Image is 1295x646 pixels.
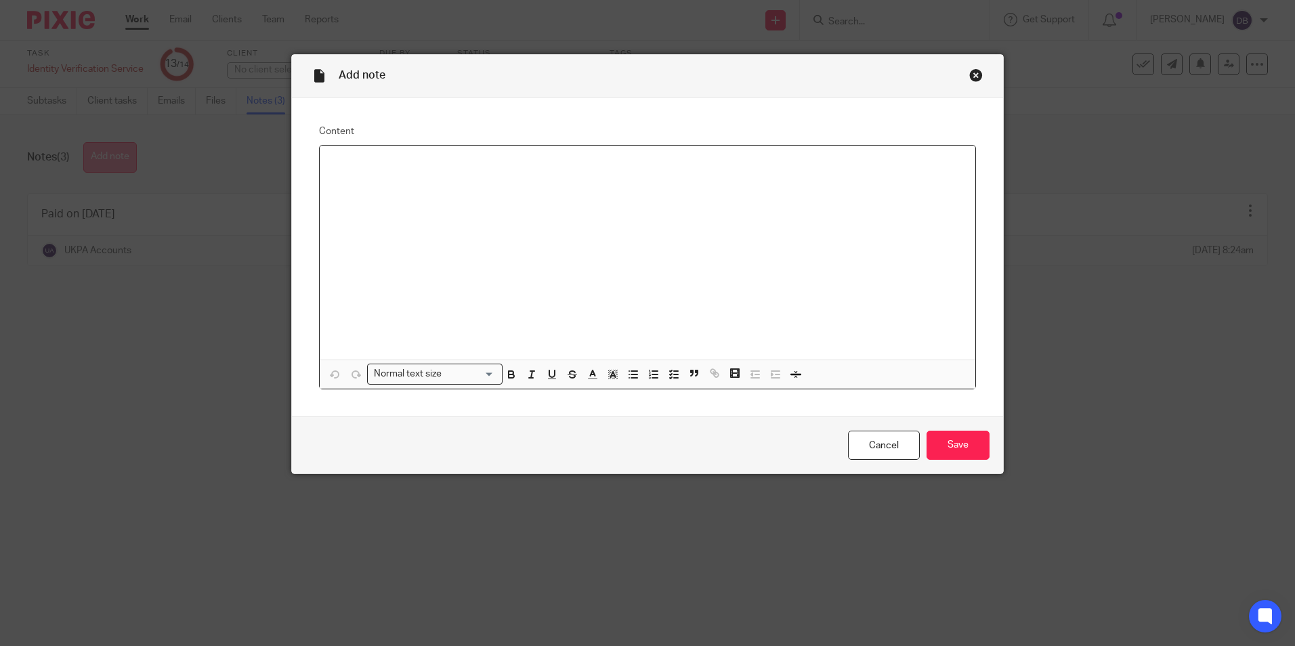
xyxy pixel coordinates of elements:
[370,367,444,381] span: Normal text size
[339,70,385,81] span: Add note
[969,68,983,82] div: Close this dialog window
[446,367,494,381] input: Search for option
[927,431,990,460] input: Save
[367,364,503,385] div: Search for option
[319,125,976,138] label: Content
[848,431,920,460] a: Cancel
